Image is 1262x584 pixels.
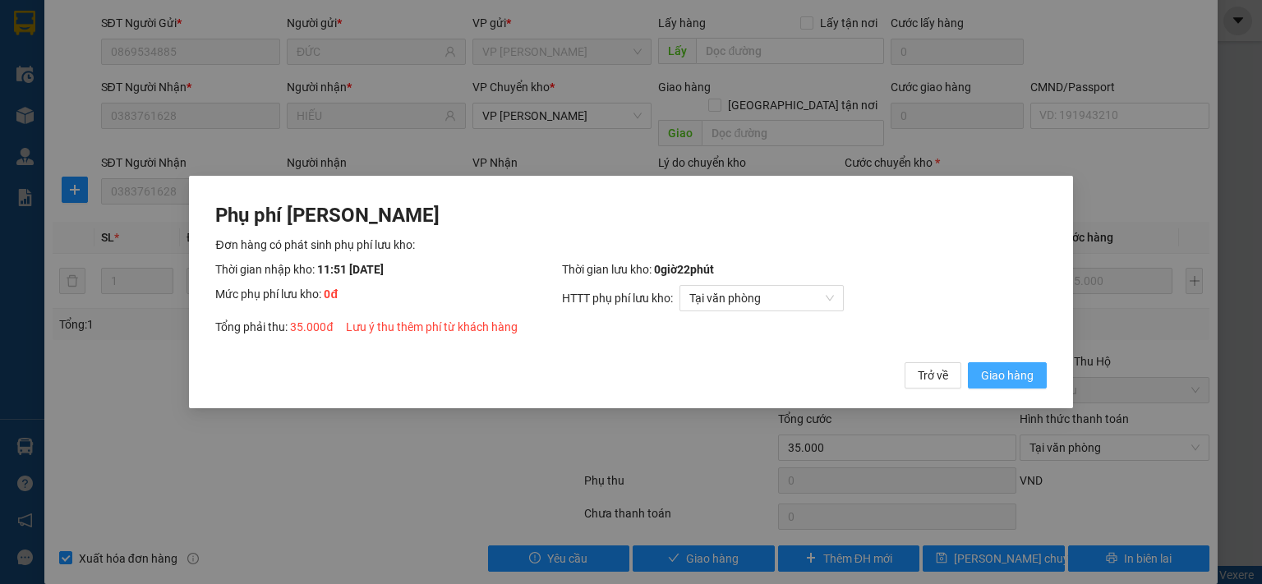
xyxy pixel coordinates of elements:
[968,362,1047,389] button: Giao hàng
[346,320,518,333] span: Lưu ý thu thêm phí từ khách hàng
[689,286,834,310] span: Tại văn phòng
[215,236,1046,254] div: Đơn hàng có phát sinh phụ phí lưu kho:
[317,263,384,276] span: 11:51 [DATE]
[215,285,561,311] div: Mức phụ phí lưu kho:
[654,263,714,276] span: 0 giờ 22 phút
[215,204,440,227] span: Phụ phí [PERSON_NAME]
[21,112,244,167] b: GỬI : VP [GEOGRAPHIC_DATA]
[324,287,338,301] span: 0 đ
[21,21,144,103] img: logo.jpg
[290,320,333,333] span: 35.000 đ
[154,40,687,61] li: 271 - [PERSON_NAME] - [GEOGRAPHIC_DATA] - [GEOGRAPHIC_DATA]
[562,285,1047,311] div: HTTT phụ phí lưu kho:
[918,366,948,384] span: Trở về
[215,260,561,278] div: Thời gian nhập kho:
[562,260,1047,278] div: Thời gian lưu kho:
[981,366,1034,384] span: Giao hàng
[905,362,961,389] button: Trở về
[215,318,1046,336] div: Tổng phải thu:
